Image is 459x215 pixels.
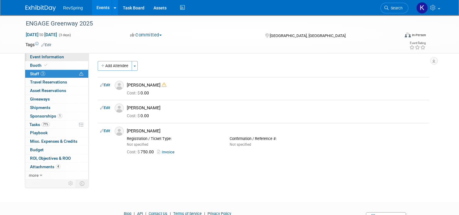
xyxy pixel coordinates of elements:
span: Misc. Expenses & Credits [30,139,77,144]
a: Event Information [25,53,88,61]
span: more [29,173,39,178]
i: Double-book Warning! [162,83,166,87]
div: Event Format [367,32,426,41]
td: Toggle Event Tabs [76,179,89,187]
span: Budget [30,147,44,152]
a: Edit [100,83,110,87]
span: Not specified [230,142,251,147]
td: Tags [25,42,51,48]
a: Asset Reservations [25,87,88,95]
div: Confirmation / Reference #: [230,136,323,141]
img: Associate-Profile-5.png [115,81,124,90]
span: 71% [42,122,50,127]
div: [PERSON_NAME] [127,128,427,134]
div: ENGAGE Greenway 2025 [24,18,392,29]
span: 3 [41,71,45,76]
a: Booth [25,61,88,70]
span: Not specified [127,142,148,147]
span: (3 days) [58,33,71,37]
a: Search [380,3,408,13]
a: Travel Reservations [25,78,88,86]
span: 0.00 [127,90,151,95]
a: Shipments [25,104,88,112]
div: Event Rating [409,42,426,45]
div: In-Person [412,33,426,37]
span: Playbook [30,130,48,135]
a: Edit [100,129,110,133]
span: ROI, Objectives & ROO [30,156,71,161]
span: Search [389,6,403,10]
img: Associate-Profile-5.png [115,127,124,136]
span: Shipments [30,105,50,110]
span: Cost: $ [127,90,140,95]
span: Giveaways [30,97,50,101]
span: RevSpring [63,5,83,10]
i: Booth reservation complete [44,63,47,67]
span: Staff [30,71,45,76]
button: Add Attendee [98,61,132,71]
a: Misc. Expenses & Credits [25,137,88,145]
img: Associate-Profile-5.png [115,104,124,113]
a: Staff3 [25,70,88,78]
td: Personalize Event Tab Strip [66,179,76,187]
span: Booth [30,63,49,68]
span: Tasks [29,122,50,127]
span: Travel Reservations [30,80,67,84]
span: 750.00 [127,149,156,154]
a: more [25,171,88,179]
img: Kelsey Culver [416,2,428,14]
span: Asset Reservations [30,88,66,93]
div: Registration / Ticket Type: [127,136,221,141]
span: Sponsorships [30,114,62,118]
a: Invoice [157,150,177,154]
span: Event Information [30,54,64,59]
a: Playbook [25,129,88,137]
a: Edit [100,106,110,110]
a: Attachments4 [25,163,88,171]
a: ROI, Objectives & ROO [25,154,88,162]
span: Cost: $ [127,149,140,154]
span: Attachments [30,164,60,169]
a: Tasks71% [25,121,88,129]
div: [PERSON_NAME] [127,82,427,88]
img: Format-Inperson.png [405,32,411,37]
img: ExhibitDay [25,5,56,11]
a: Sponsorships1 [25,112,88,120]
span: [DATE] [DATE] [25,32,57,37]
a: Edit [41,43,51,47]
span: [GEOGRAPHIC_DATA], [GEOGRAPHIC_DATA] [270,33,346,38]
a: Budget [25,146,88,154]
span: 4 [56,164,60,169]
div: [PERSON_NAME] [127,105,427,111]
span: to [39,32,44,37]
a: Giveaways [25,95,88,103]
span: Potential Scheduling Conflict -- at least one attendee is tagged in another overlapping event. [79,71,83,77]
span: Cost: $ [127,113,140,118]
span: 0.00 [127,113,151,118]
button: Committed [128,32,164,38]
span: 1 [58,114,62,118]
